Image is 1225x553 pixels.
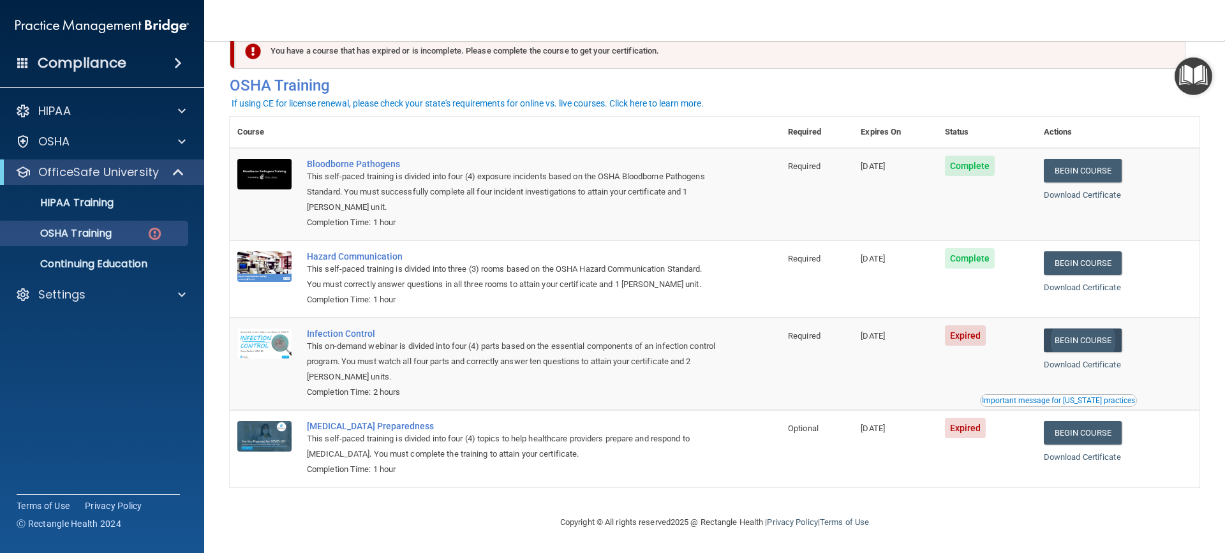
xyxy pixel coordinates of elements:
[307,462,716,477] div: Completion Time: 1 hour
[982,397,1135,404] div: Important message for [US_STATE] practices
[307,339,716,385] div: This on-demand webinar is divided into four (4) parts based on the essential components of an inf...
[307,328,716,339] a: Infection Control
[230,117,299,148] th: Course
[937,117,1036,148] th: Status
[38,54,126,72] h4: Compliance
[8,196,114,209] p: HIPAA Training
[38,165,159,180] p: OfficeSafe University
[1175,57,1212,95] button: Open Resource Center
[147,226,163,242] img: danger-circle.6113f641.png
[38,287,85,302] p: Settings
[38,103,71,119] p: HIPAA
[788,161,820,171] span: Required
[38,134,70,149] p: OSHA
[788,331,820,341] span: Required
[235,33,1185,69] div: You have a course that has expired or is incomplete. Please complete the course to get your certi...
[307,251,716,262] a: Hazard Communication
[853,117,937,148] th: Expires On
[15,103,186,119] a: HIPAA
[15,165,185,180] a: OfficeSafe University
[307,215,716,230] div: Completion Time: 1 hour
[1044,360,1121,369] a: Download Certificate
[1044,159,1122,182] a: Begin Course
[307,169,716,215] div: This self-paced training is divided into four (4) exposure incidents based on the OSHA Bloodborne...
[788,424,819,433] span: Optional
[1044,190,1121,200] a: Download Certificate
[980,394,1137,407] button: Read this if you are a dental practitioner in the state of CA
[1044,452,1121,462] a: Download Certificate
[15,287,186,302] a: Settings
[861,424,885,433] span: [DATE]
[17,517,121,530] span: Ⓒ Rectangle Health 2024
[1044,251,1122,275] a: Begin Course
[17,499,70,512] a: Terms of Use
[945,156,995,176] span: Complete
[230,97,706,110] button: If using CE for license renewal, please check your state's requirements for online vs. live cours...
[307,292,716,307] div: Completion Time: 1 hour
[230,77,1199,94] h4: OSHA Training
[307,421,716,431] a: [MEDICAL_DATA] Preparedness
[861,254,885,263] span: [DATE]
[780,117,853,148] th: Required
[15,13,189,39] img: PMB logo
[307,262,716,292] div: This self-paced training is divided into three (3) rooms based on the OSHA Hazard Communication S...
[861,161,885,171] span: [DATE]
[245,43,261,59] img: exclamation-circle-solid-danger.72ef9ffc.png
[945,248,995,269] span: Complete
[1044,283,1121,292] a: Download Certificate
[820,517,869,527] a: Terms of Use
[945,418,986,438] span: Expired
[15,134,186,149] a: OSHA
[8,227,112,240] p: OSHA Training
[8,258,182,270] p: Continuing Education
[1044,328,1122,352] a: Begin Course
[307,159,716,169] a: Bloodborne Pathogens
[307,385,716,400] div: Completion Time: 2 hours
[232,99,704,108] div: If using CE for license renewal, please check your state's requirements for online vs. live cours...
[1044,421,1122,445] a: Begin Course
[85,499,142,512] a: Privacy Policy
[1036,117,1199,148] th: Actions
[307,431,716,462] div: This self-paced training is divided into four (4) topics to help healthcare providers prepare and...
[861,331,885,341] span: [DATE]
[788,254,820,263] span: Required
[767,517,817,527] a: Privacy Policy
[482,502,947,543] div: Copyright © All rights reserved 2025 @ Rectangle Health | |
[945,325,986,346] span: Expired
